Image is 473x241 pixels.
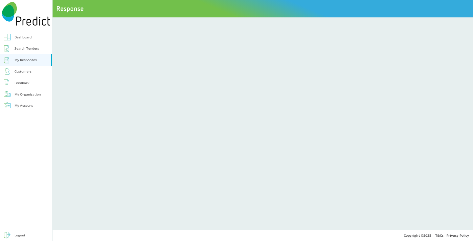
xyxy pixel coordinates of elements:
[446,233,469,238] a: Privacy Policy
[14,91,41,98] div: My Organisation
[14,57,37,63] div: My Responses
[53,230,473,241] div: Copyright © 2025
[14,102,33,109] div: My Account
[14,80,30,86] div: Feedback
[435,233,443,238] a: T&Cs
[14,68,32,75] div: Customers
[14,232,25,238] div: Logout
[14,34,32,40] div: Dashboard
[2,2,50,26] img: Predict Mobile
[14,45,39,52] div: Search Tenders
